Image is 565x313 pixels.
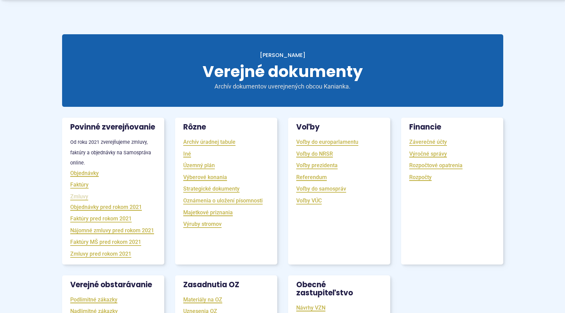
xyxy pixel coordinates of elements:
a: Referendum [296,173,327,181]
h3: Rôzne [175,118,277,137]
h3: Financie [401,118,503,137]
a: Voľby do europarlamentu [296,138,358,146]
a: Výberové konania [183,173,227,181]
a: Výročné správy [409,150,447,158]
a: Zmluvy pred rokom 2021 [70,250,131,258]
a: Archív úradnej tabule [183,138,236,146]
h3: Voľby [288,118,390,137]
a: Majetkové priznania [183,209,233,216]
a: Faktúry MŠ pred rokom 2021 [70,238,141,246]
a: Voľby VÚC [296,197,322,204]
a: Zmluvy [70,193,88,200]
a: Rozpočty [409,173,432,181]
a: Voľby prezidenta [296,161,338,169]
a: Oznámenia o uložení písomnosti [183,197,263,204]
a: Návrhy VZN [296,304,325,312]
a: Voľby do NRSR [296,150,333,158]
a: Nájomné zmluvy pred rokom 2021 [70,227,154,234]
h3: Verejné obstarávanie [62,275,164,294]
a: Podlimitné zákazky [70,296,117,304]
a: Faktúry [70,181,89,189]
a: Strategické dokumenty [183,185,240,193]
h3: Obecné zastupiteľstvo [288,275,390,302]
h3: Zasadnutia OZ [175,275,277,294]
a: Rozpočtové opatrenia [409,161,463,169]
span: Verejné dokumenty [203,61,363,82]
a: Záverečné účty [409,138,447,146]
a: Objednávky [70,169,99,177]
a: Iné [183,150,191,158]
a: Územný plán [183,161,215,169]
small: Od roku 2021 zverejňujeme zmluvy, faktúry a objednávky na Samospráva online. [70,139,151,166]
a: Voľby do samospráv [296,185,346,193]
a: [PERSON_NAME] [260,51,305,59]
a: Faktúry pred rokom 2021 [70,215,132,222]
a: Objednávky pred rokom 2021 [70,203,142,211]
h3: Povinné zverejňovanie [62,118,164,137]
p: Archív dokumentov uverejnených obcou Kanianka. [201,83,364,91]
a: Výruby stromov [183,220,222,228]
a: Materiály na OZ [183,296,222,304]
